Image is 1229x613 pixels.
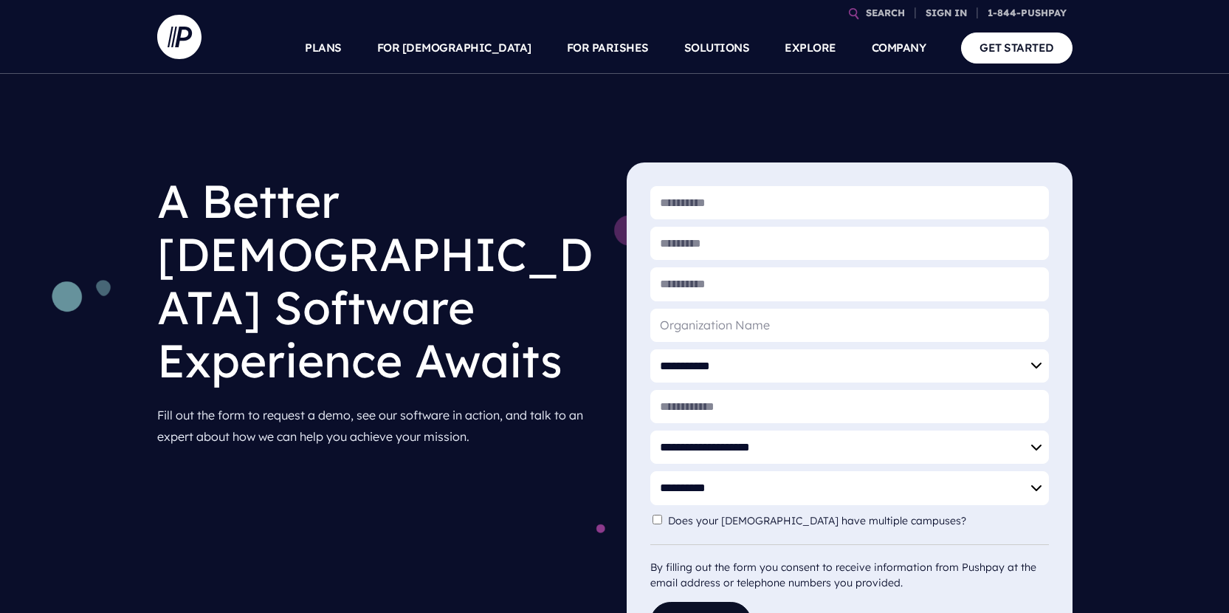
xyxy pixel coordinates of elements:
a: EXPLORE [785,22,836,74]
a: COMPANY [872,22,926,74]
p: Fill out the form to request a demo, see our software in action, and talk to an expert about how ... [157,399,603,453]
h1: A Better [DEMOGRAPHIC_DATA] Software Experience Awaits [157,162,603,399]
a: PLANS [305,22,342,74]
a: FOR PARISHES [567,22,649,74]
label: Does your [DEMOGRAPHIC_DATA] have multiple campuses? [668,515,974,527]
input: Organization Name [650,309,1049,342]
a: SOLUTIONS [684,22,750,74]
a: GET STARTED [961,32,1073,63]
a: FOR [DEMOGRAPHIC_DATA] [377,22,531,74]
div: By filling out the form you consent to receive information from Pushpay at the email address or t... [650,544,1049,591]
